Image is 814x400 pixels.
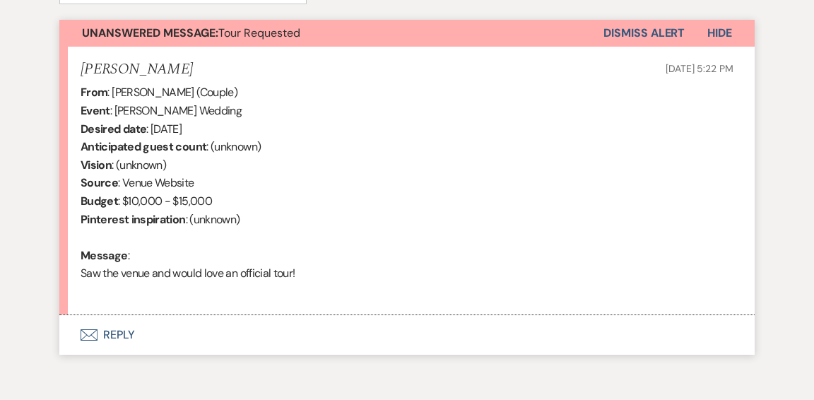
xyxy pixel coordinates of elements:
[59,20,603,47] button: Unanswered Message:Tour Requested
[81,248,128,263] b: Message
[81,122,146,136] b: Desired date
[82,25,300,40] span: Tour Requested
[81,158,112,172] b: Vision
[81,61,193,78] h5: [PERSON_NAME]
[603,20,685,47] button: Dismiss Alert
[82,25,218,40] strong: Unanswered Message:
[81,139,206,154] b: Anticipated guest count
[81,175,118,190] b: Source
[685,20,755,47] button: Hide
[81,194,118,208] b: Budget
[666,62,733,75] span: [DATE] 5:22 PM
[81,83,733,300] div: : [PERSON_NAME] (Couple) : [PERSON_NAME] Wedding : [DATE] : (unknown) : (unknown) : Venue Website...
[81,212,186,227] b: Pinterest inspiration
[81,85,107,100] b: From
[707,25,732,40] span: Hide
[59,315,755,355] button: Reply
[81,103,110,118] b: Event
